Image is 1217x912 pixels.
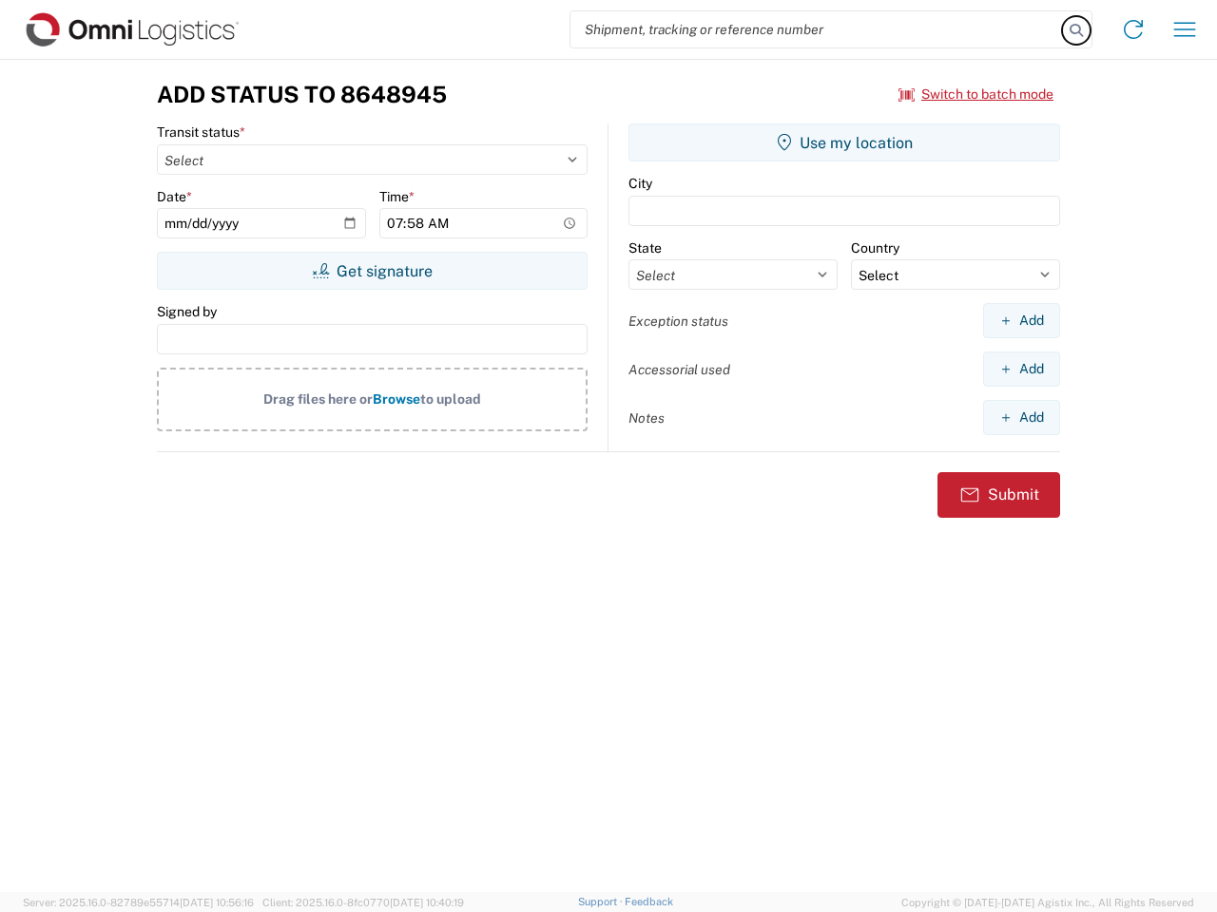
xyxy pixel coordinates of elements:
[390,897,464,908] span: [DATE] 10:40:19
[157,303,217,320] label: Signed by
[901,894,1194,911] span: Copyright © [DATE]-[DATE] Agistix Inc., All Rights Reserved
[628,361,730,378] label: Accessorial used
[628,409,665,427] label: Notes
[373,391,420,407] span: Browse
[983,351,1060,387] button: Add
[157,81,447,108] h3: Add Status to 8648945
[937,472,1060,518] button: Submit
[180,897,254,908] span: [DATE] 10:56:16
[628,175,652,192] label: City
[628,239,662,256] label: State
[570,11,1063,47] input: Shipment, tracking or reference number
[578,896,626,907] a: Support
[157,252,588,290] button: Get signature
[420,391,481,407] span: to upload
[379,188,415,205] label: Time
[625,896,673,907] a: Feedback
[263,391,373,407] span: Drag files here or
[157,188,192,205] label: Date
[983,400,1060,435] button: Add
[23,897,254,908] span: Server: 2025.16.0-82789e55714
[628,313,728,330] label: Exception status
[851,239,899,256] label: Country
[898,79,1053,110] button: Switch to batch mode
[157,123,245,141] label: Transit status
[628,123,1060,161] button: Use my location
[262,897,464,908] span: Client: 2025.16.0-8fc0770
[983,303,1060,338] button: Add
